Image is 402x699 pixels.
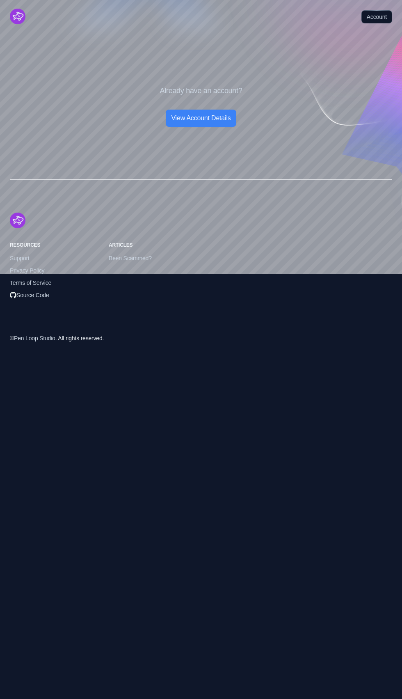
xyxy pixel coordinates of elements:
a: Cruip [10,213,392,228]
a: View Account Details [166,110,236,127]
a: Been Scammed? [109,255,152,261]
img: Stellar [10,213,25,228]
span: Pen Loop Studio [14,334,55,343]
a: Account [361,10,392,23]
a: Support [10,255,30,261]
span: Source Code [10,291,49,300]
span: Terms of Service [10,278,51,287]
img: Open Source [10,292,16,298]
h6: Resources [10,241,96,249]
a: Pen Loop Studio [14,335,55,341]
a: Privacy Policy [10,267,44,274]
span: Support [10,254,30,263]
span: Been Scammed? [109,254,152,263]
h6: Articles [109,241,194,249]
a: Terms of Service [10,280,51,286]
img: Stellar [10,9,25,24]
p: Already have an account? [43,85,359,96]
a: Cruip [10,9,25,24]
div: © . All rights reserved. [10,334,104,343]
a: Open SourceSource Code [10,293,49,300]
span: Privacy Policy [10,266,44,275]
